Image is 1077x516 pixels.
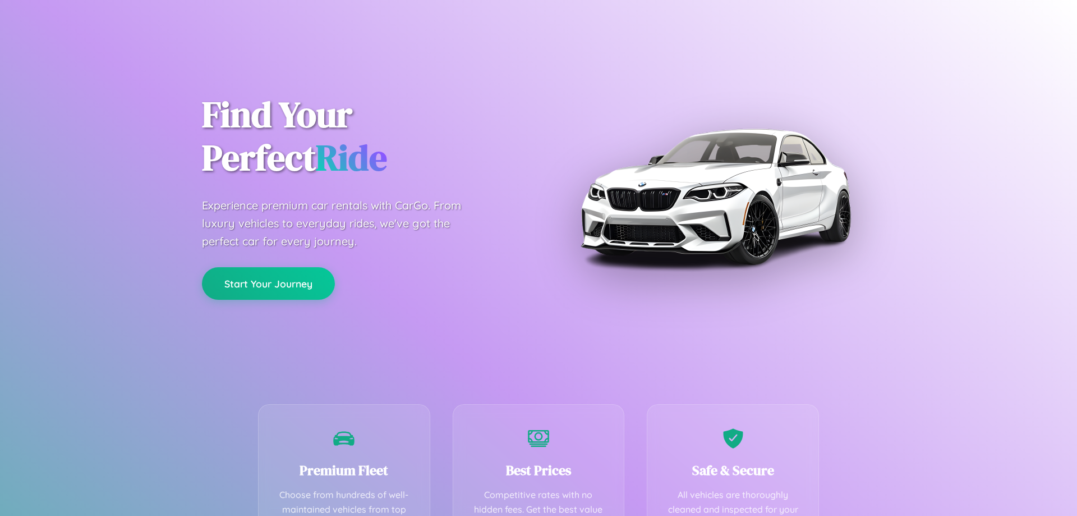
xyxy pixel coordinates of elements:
[575,56,855,337] img: Premium BMW car rental vehicle
[202,267,335,300] button: Start Your Journey
[470,461,607,480] h3: Best Prices
[316,133,387,182] span: Ride
[664,461,802,480] h3: Safe & Secure
[202,93,522,180] h1: Find Your Perfect
[202,197,482,250] p: Experience premium car rentals with CarGo. From luxury vehicles to everyday rides, we've got the ...
[275,461,413,480] h3: Premium Fleet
